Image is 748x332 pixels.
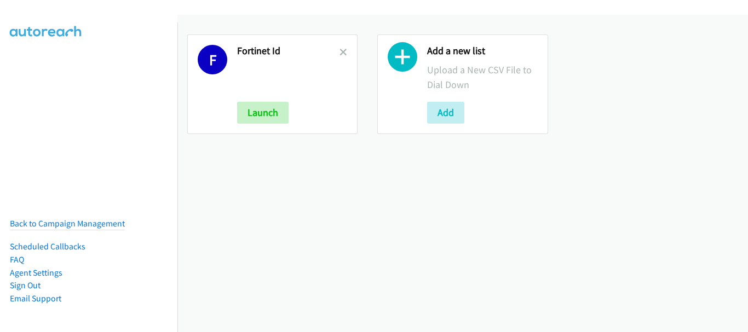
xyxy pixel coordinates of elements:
[10,280,41,290] a: Sign Out
[10,293,61,304] a: Email Support
[10,218,125,229] a: Back to Campaign Management
[237,102,289,124] button: Launch
[237,45,340,57] h2: Fortinet Id
[10,241,85,252] a: Scheduled Callbacks
[427,102,464,124] button: Add
[10,267,62,278] a: Agent Settings
[427,45,537,57] h2: Add a new list
[10,254,24,265] a: FAQ
[427,62,537,92] p: Upload a New CSV File to Dial Down
[198,45,227,74] h1: F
